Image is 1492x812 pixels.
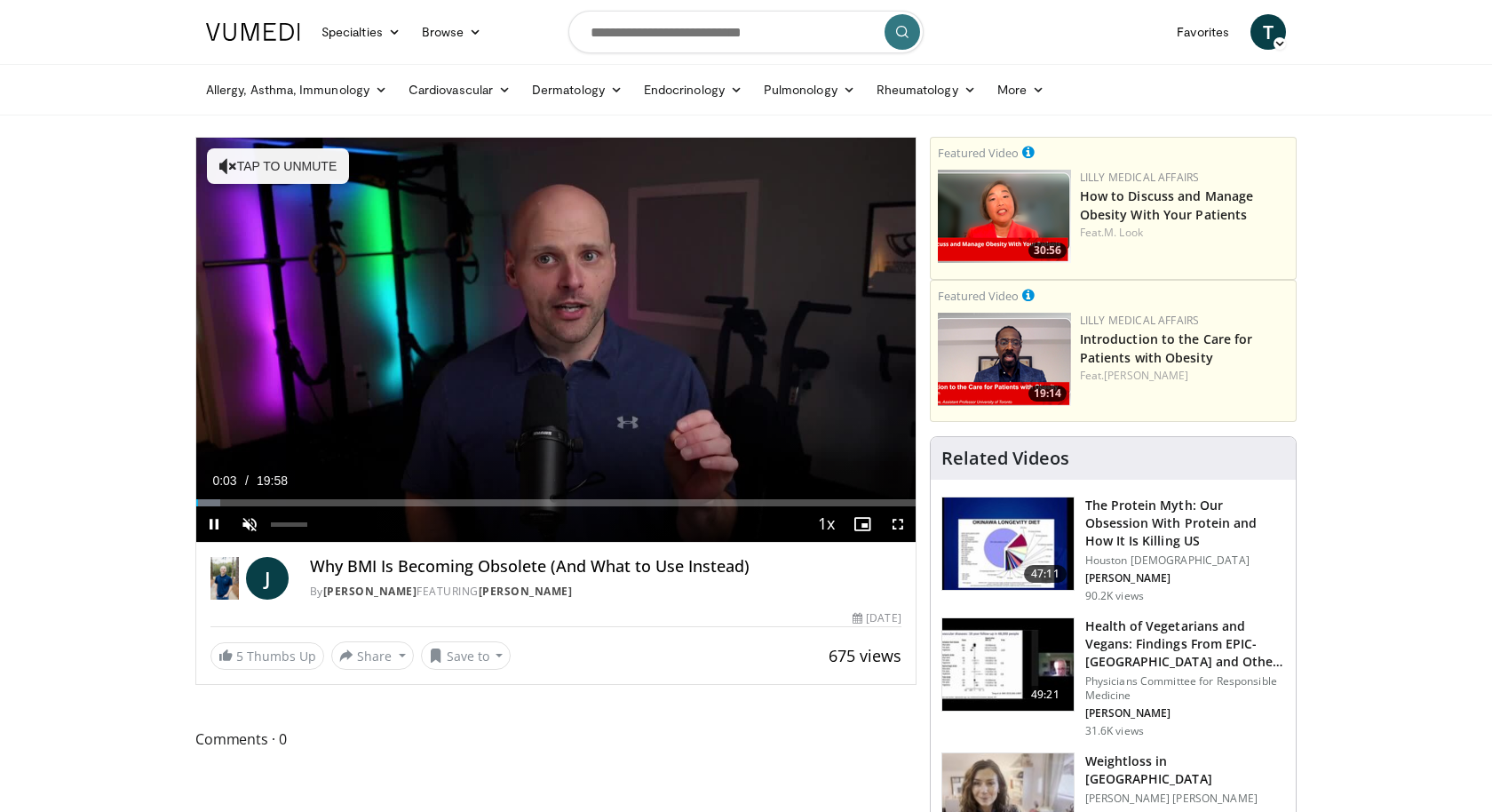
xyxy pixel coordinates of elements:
button: Save to [421,641,512,670]
small: Featured Video [938,145,1019,161]
h3: Weightloss in [GEOGRAPHIC_DATA] [1085,752,1285,788]
img: Dr. Jordan Rennicke [210,557,239,600]
div: Progress Bar [196,499,916,506]
a: Allergy, Asthma, Immunology [195,72,398,107]
a: M. Look [1104,225,1143,240]
div: Feat. [1080,368,1289,384]
button: Playback Rate [809,506,845,542]
a: 30:56 [938,170,1071,263]
a: Rheumatology [866,72,987,107]
a: 49:21 Health of Vegetarians and Vegans: Findings From EPIC-[GEOGRAPHIC_DATA] and Othe… Physicians... [941,617,1285,738]
p: 31.6K views [1085,724,1144,738]
a: Pulmonology [753,72,866,107]
a: [PERSON_NAME] [1104,368,1188,383]
a: 19:14 [938,313,1071,406]
span: 30:56 [1028,243,1067,259]
button: Pause [196,506,232,542]
img: acc2e291-ced4-4dd5-b17b-d06994da28f3.png.150x105_q85_crop-smart_upscale.png [938,313,1071,406]
button: Enable picture-in-picture mode [845,506,880,542]
p: [PERSON_NAME] [1085,706,1285,720]
span: 47:11 [1024,565,1067,583]
img: VuMedi Logo [206,23,300,41]
a: 5 Thumbs Up [210,642,324,670]
p: Houston [DEMOGRAPHIC_DATA] [1085,553,1285,568]
div: Volume Level [271,522,307,527]
a: Lilly Medical Affairs [1080,313,1200,328]
video-js: Video Player [196,138,916,543]
p: [PERSON_NAME] [PERSON_NAME] [1085,792,1285,806]
a: J [246,557,289,600]
a: [PERSON_NAME] [323,584,417,599]
a: More [987,72,1055,107]
p: Physicians Committee for Responsible Medicine [1085,674,1285,703]
a: Favorites [1166,14,1240,50]
span: 5 [236,648,243,665]
img: 606f2b51-b844-428b-aa21-8c0c72d5a896.150x105_q85_crop-smart_upscale.jpg [942,618,1074,711]
p: [PERSON_NAME] [1085,571,1285,585]
span: 675 views [829,645,901,666]
button: Fullscreen [880,506,916,542]
h3: The Protein Myth: Our Obsession With Protein and How It Is Killing US [1085,497,1285,550]
div: [DATE] [853,610,901,626]
a: Cardiovascular [398,72,521,107]
img: c98a6a29-1ea0-4bd5-8cf5-4d1e188984a7.png.150x105_q85_crop-smart_upscale.png [938,170,1071,263]
span: / [245,474,249,488]
a: How to Discuss and Manage Obesity With Your Patients [1080,187,1254,223]
span: 49:21 [1024,686,1067,704]
h3: Health of Vegetarians and Vegans: Findings From EPIC-[GEOGRAPHIC_DATA] and Othe… [1085,617,1285,671]
img: b7b8b05e-5021-418b-a89a-60a270e7cf82.150x105_q85_crop-smart_upscale.jpg [942,498,1074,590]
a: Browse [411,14,493,50]
button: Share [331,641,414,670]
div: Feat. [1080,225,1289,241]
small: Featured Video [938,288,1019,304]
h4: Why BMI Is Becoming Obsolete (And What to Use Instead) [310,557,901,577]
span: 19:14 [1028,386,1067,402]
span: Comments 0 [195,728,917,751]
a: [PERSON_NAME] [479,584,573,599]
div: By FEATURING [310,584,901,600]
button: Unmute [232,506,267,542]
a: Specialties [311,14,411,50]
span: 19:58 [257,474,288,488]
input: Search topics, interventions [568,11,924,53]
h4: Related Videos [941,448,1069,469]
span: 0:03 [212,474,236,488]
a: Endocrinology [633,72,753,107]
p: 90.2K views [1085,589,1144,603]
a: 47:11 The Protein Myth: Our Obsession With Protein and How It Is Killing US Houston [DEMOGRAPHIC_... [941,497,1285,603]
a: Lilly Medical Affairs [1080,170,1200,185]
a: Dermatology [521,72,633,107]
a: T [1250,14,1286,50]
button: Tap to unmute [207,148,349,184]
a: Introduction to the Care for Patients with Obesity [1080,330,1253,366]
